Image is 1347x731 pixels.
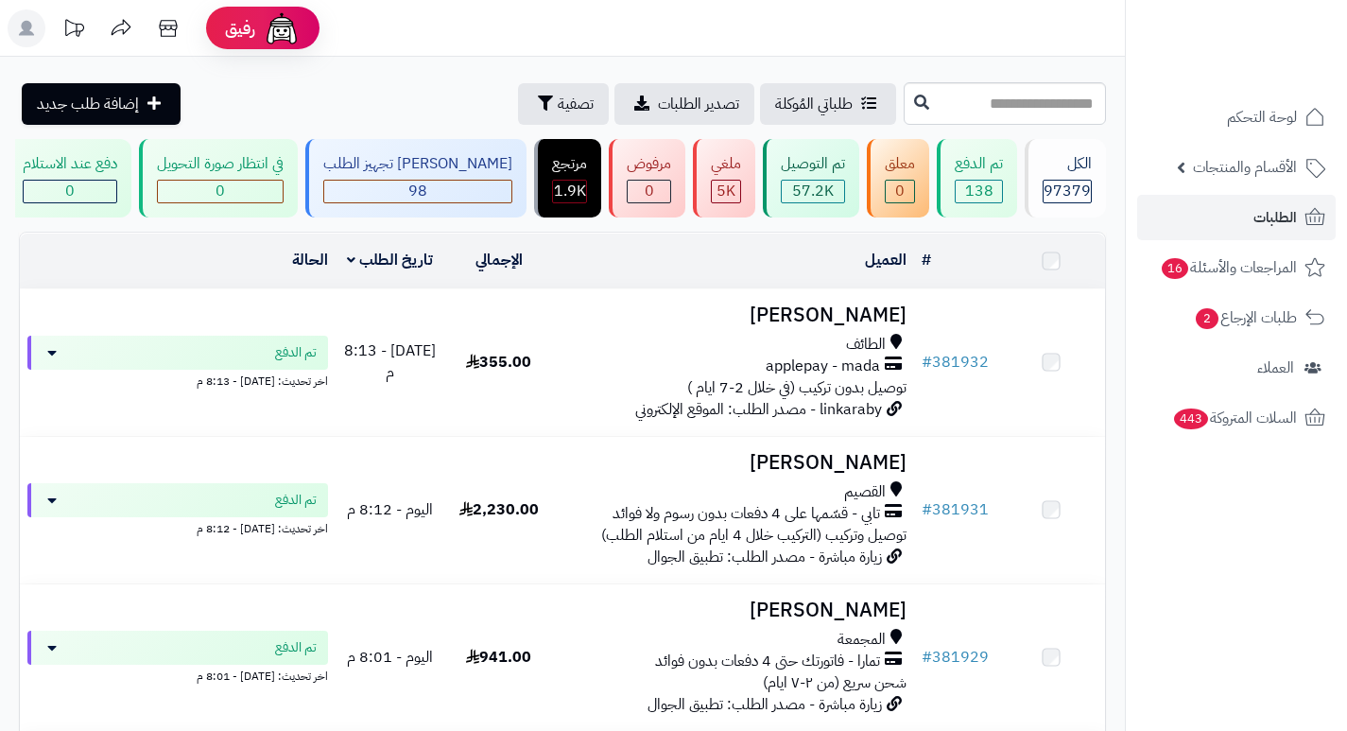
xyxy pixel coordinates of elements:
span: تصفية [558,93,594,115]
span: # [922,646,932,669]
span: توصيل بدون تركيب (في خلال 2-7 ايام ) [687,376,907,399]
span: 16 [1162,258,1188,279]
span: المراجعات والأسئلة [1160,254,1297,281]
a: دفع عند الاستلام 0 [1,139,135,218]
span: 57.2K [792,180,834,202]
div: اخر تحديث: [DATE] - 8:13 م [27,370,328,390]
span: [DATE] - 8:13 م [344,339,436,384]
span: 0 [645,180,654,202]
span: 355.00 [466,351,531,374]
div: 5009 [712,181,740,202]
div: في انتظار صورة التحويل [157,153,284,175]
span: رفيق [225,17,255,40]
span: تم الدفع [275,491,317,510]
div: [PERSON_NAME] تجهيز الطلب [323,153,512,175]
img: logo-2.png [1218,53,1329,93]
a: تم التوصيل 57.2K [759,139,863,218]
a: معلق 0 [863,139,933,218]
span: # [922,351,932,374]
span: 2,230.00 [459,498,539,521]
a: تاريخ الطلب [347,249,433,271]
img: ai-face.png [263,9,301,47]
a: # [922,249,931,271]
a: تصدير الطلبات [614,83,754,125]
span: زيارة مباشرة - مصدر الطلب: تطبيق الجوال [648,546,882,568]
span: إضافة طلب جديد [37,93,139,115]
a: مرفوض 0 [605,139,689,218]
span: 443 [1174,409,1208,429]
a: مرتجع 1.9K [530,139,605,218]
span: المجمعة [838,629,886,651]
span: اليوم - 8:12 م [347,498,433,521]
a: إضافة طلب جديد [22,83,181,125]
a: العميل [865,249,907,271]
a: طلبات الإرجاع2 [1137,295,1336,340]
a: الإجمالي [475,249,523,271]
div: ملغي [711,153,741,175]
span: الطائف [846,334,886,356]
a: الحالة [292,249,328,271]
h3: [PERSON_NAME] [561,305,907,326]
div: 1855 [553,181,586,202]
span: 98 [408,180,427,202]
a: #381929 [922,646,989,669]
a: المراجعات والأسئلة16 [1137,245,1336,290]
span: الطلبات [1253,204,1297,231]
a: لوحة التحكم [1137,95,1336,140]
span: 97379 [1044,180,1091,202]
div: 138 [956,181,1002,202]
a: طلباتي المُوكلة [760,83,896,125]
span: 5K [717,180,735,202]
span: زيارة مباشرة - مصدر الطلب: تطبيق الجوال [648,693,882,716]
span: 0 [216,180,225,202]
div: 0 [24,181,116,202]
a: العملاء [1137,345,1336,391]
span: تصدير الطلبات [658,93,739,115]
span: تابي - قسّمها على 4 دفعات بدون رسوم ولا فوائد [613,503,880,525]
span: 0 [65,180,75,202]
span: اليوم - 8:01 م [347,646,433,669]
a: السلات المتروكة443 [1137,395,1336,441]
div: 0 [628,181,670,202]
span: 941.00 [466,646,531,669]
div: تم التوصيل [781,153,845,175]
div: 57203 [782,181,844,202]
a: #381932 [922,351,989,374]
div: 0 [886,181,914,202]
span: تم الدفع [275,343,317,362]
div: معلق [885,153,915,175]
span: توصيل وتركيب (التركيب خلال 4 ايام من استلام الطلب) [601,524,907,547]
span: لوحة التحكم [1227,104,1297,131]
div: مرفوض [627,153,671,175]
span: شحن سريع (من ٢-٧ ايام) [763,671,907,694]
span: طلبات الإرجاع [1194,305,1297,331]
a: الكل97379 [1021,139,1110,218]
a: #381931 [922,498,989,521]
a: تم الدفع 138 [933,139,1021,218]
span: القصيم [844,481,886,503]
a: في انتظار صورة التحويل 0 [135,139,302,218]
h3: [PERSON_NAME] [561,452,907,474]
span: تمارا - فاتورتك حتى 4 دفعات بدون فوائد [655,651,880,672]
span: applepay - mada [766,356,880,377]
div: اخر تحديث: [DATE] - 8:12 م [27,517,328,537]
span: 1.9K [554,180,586,202]
div: اخر تحديث: [DATE] - 8:01 م [27,665,328,685]
div: 0 [158,181,283,202]
span: تم الدفع [275,638,317,657]
span: 0 [895,180,905,202]
div: دفع عند الاستلام [23,153,117,175]
span: 2 [1196,308,1218,329]
span: طلباتي المُوكلة [775,93,853,115]
div: تم الدفع [955,153,1003,175]
div: مرتجع [552,153,587,175]
a: [PERSON_NAME] تجهيز الطلب 98 [302,139,530,218]
div: الكل [1043,153,1092,175]
span: # [922,498,932,521]
span: linkaraby - مصدر الطلب: الموقع الإلكتروني [635,398,882,421]
div: 98 [324,181,511,202]
a: الطلبات [1137,195,1336,240]
a: تحديثات المنصة [50,9,97,52]
a: ملغي 5K [689,139,759,218]
span: الأقسام والمنتجات [1193,154,1297,181]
